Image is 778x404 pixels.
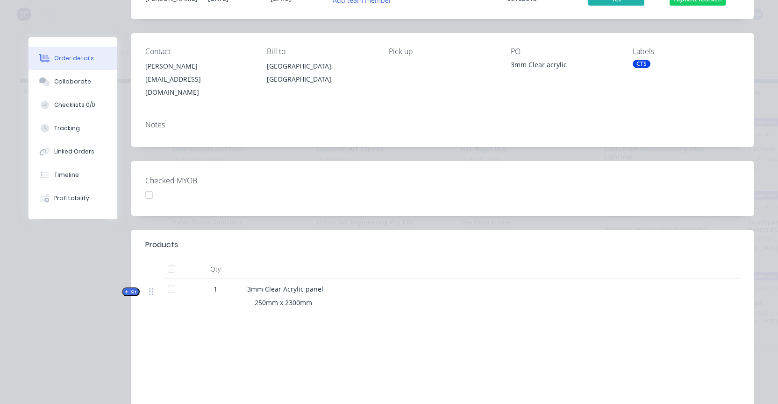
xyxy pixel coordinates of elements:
div: CTS [633,60,650,68]
div: [GEOGRAPHIC_DATA], [GEOGRAPHIC_DATA], [267,60,374,86]
div: [PERSON_NAME] [145,60,252,73]
div: Timeline [54,171,79,179]
button: Tracking [29,117,117,140]
div: [PERSON_NAME][EMAIL_ADDRESS][DOMAIN_NAME] [145,60,252,99]
button: Timeline [29,163,117,187]
div: Pick up [389,47,496,56]
div: [GEOGRAPHIC_DATA], [GEOGRAPHIC_DATA], [267,60,374,90]
button: Kit [122,287,140,296]
div: Labels [633,47,740,56]
div: Products [145,239,178,251]
button: Collaborate [29,70,117,93]
div: PO [511,47,618,56]
span: 3mm Clear Acrylic panel [247,285,323,293]
label: Checked MYOB [145,175,262,186]
div: 3mm Clear acrylic [511,60,618,73]
div: Tracking [54,124,80,132]
div: [EMAIL_ADDRESS][DOMAIN_NAME] [145,73,252,99]
span: 1 [214,284,217,294]
div: Collaborate [54,77,91,86]
button: Linked Orders [29,140,117,163]
div: Order details [54,54,94,63]
div: Qty [187,260,243,279]
div: Notes [145,120,740,129]
div: Checklists 0/0 [54,101,95,109]
button: Order details [29,47,117,70]
div: Profitability [54,194,89,202]
span: 250mm x 2300mm [255,298,312,307]
span: Kit [125,288,137,295]
div: Bill to [267,47,374,56]
button: Checklists 0/0 [29,93,117,117]
div: Linked Orders [54,147,94,156]
button: Profitability [29,187,117,210]
div: Contact [145,47,252,56]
